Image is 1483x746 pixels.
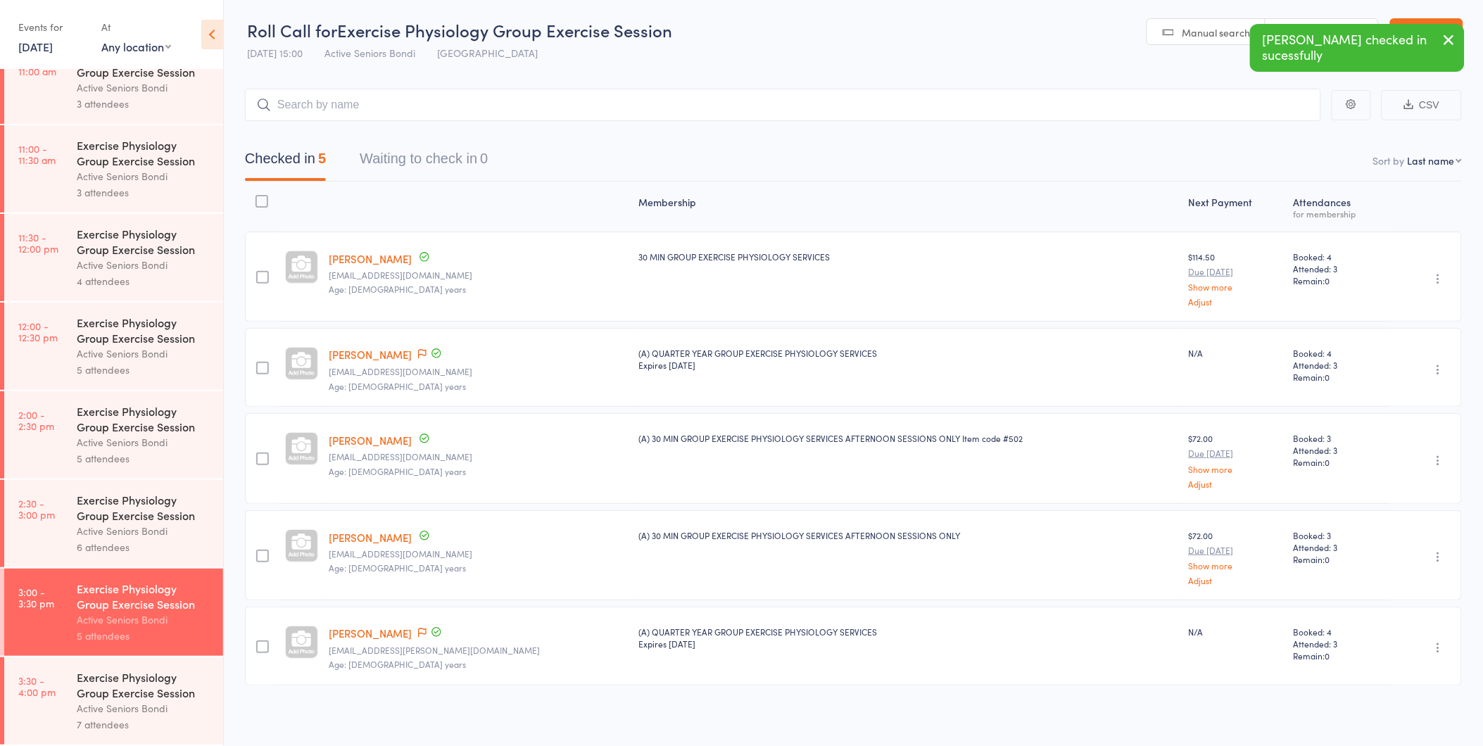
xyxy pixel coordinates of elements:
[77,273,211,289] div: 4 attendees
[1293,444,1384,456] span: Attended: 3
[329,433,412,448] a: [PERSON_NAME]
[1189,432,1282,488] div: $72.00
[1189,464,1282,474] a: Show more
[18,498,55,520] time: 2:30 - 3:00 pm
[18,320,58,343] time: 12:00 - 12:30 pm
[4,303,223,390] a: 12:00 -12:30 pmExercise Physiology Group Exercise SessionActive Seniors Bondi5 attendees
[1293,263,1384,274] span: Attended: 3
[638,529,1178,541] div: (A) 30 MIN GROUP EXERCISE PHYSIOLOGY SERVICES AFTERNOON SESSIONS ONLY
[1293,529,1384,541] span: Booked: 3
[1373,153,1405,167] label: Sort by
[1293,456,1384,468] span: Remain:
[77,257,211,273] div: Active Seniors Bondi
[1293,209,1384,218] div: for membership
[4,125,223,213] a: 11:00 -11:30 amExercise Physiology Group Exercise SessionActive Seniors Bondi3 attendees
[1189,448,1282,458] small: Due [DATE]
[638,347,1178,371] div: (A) QUARTER YEAR GROUP EXERCISE PHYSIOLOGY SERVICES
[77,80,211,96] div: Active Seniors Bondi
[1325,456,1330,468] span: 0
[638,626,1178,650] div: (A) QUARTER YEAR GROUP EXERCISE PHYSIOLOGY SERVICES
[1183,188,1288,225] div: Next Payment
[18,232,58,254] time: 11:30 - 12:00 pm
[77,450,211,467] div: 5 attendees
[77,168,211,184] div: Active Seniors Bondi
[1189,545,1282,555] small: Due [DATE]
[77,403,211,434] div: Exercise Physiology Group Exercise Session
[329,347,412,362] a: [PERSON_NAME]
[245,144,326,181] button: Checked in5
[77,226,211,257] div: Exercise Physiology Group Exercise Session
[77,184,211,201] div: 3 attendees
[18,586,54,609] time: 3:00 - 3:30 pm
[329,452,627,462] small: jackros@optusnet.com.au
[337,18,672,42] span: Exercise Physiology Group Exercise Session
[1325,650,1330,662] span: 0
[1293,432,1384,444] span: Booked: 3
[18,39,53,54] a: [DATE]
[329,530,412,545] a: [PERSON_NAME]
[1287,188,1390,225] div: Atten­dances
[638,251,1178,263] div: 30 MIN GROUP EXERCISE PHYSIOLOGY SERVICES
[633,188,1183,225] div: Membership
[77,612,211,628] div: Active Seniors Bondi
[18,54,56,77] time: 10:30 - 11:00 am
[480,151,488,166] div: 0
[1325,274,1330,286] span: 0
[4,391,223,479] a: 2:00 -2:30 pmExercise Physiology Group Exercise SessionActive Seniors Bondi5 attendees
[1325,371,1330,383] span: 0
[77,492,211,523] div: Exercise Physiology Group Exercise Session
[247,18,337,42] span: Roll Call for
[329,380,467,392] span: Age: [DEMOGRAPHIC_DATA] years
[324,46,415,60] span: Active Seniors Bondi
[1293,638,1384,650] span: Attended: 3
[318,151,326,166] div: 5
[1293,650,1384,662] span: Remain:
[4,37,223,124] a: 10:30 -11:00 amExercise Physiology Group Exercise SessionActive Seniors Bondi3 attendees
[77,96,211,112] div: 3 attendees
[1189,267,1282,277] small: Due [DATE]
[329,367,627,377] small: malmiller666@gmail.com
[638,432,1178,444] div: (A) 30 MIN GROUP EXERCISE PHYSIOLOGY SERVICES AFTERNOON SESSIONS ONLY Item code #502
[4,480,223,567] a: 2:30 -3:00 pmExercise Physiology Group Exercise SessionActive Seniors Bondi6 attendees
[1293,274,1384,286] span: Remain:
[77,137,211,168] div: Exercise Physiology Group Exercise Session
[329,283,467,295] span: Age: [DEMOGRAPHIC_DATA] years
[77,315,211,346] div: Exercise Physiology Group Exercise Session
[77,669,211,700] div: Exercise Physiology Group Exercise Session
[77,539,211,555] div: 6 attendees
[1189,251,1282,306] div: $114.50
[77,716,211,733] div: 7 attendees
[77,581,211,612] div: Exercise Physiology Group Exercise Session
[329,658,467,670] span: Age: [DEMOGRAPHIC_DATA] years
[1250,24,1465,72] div: [PERSON_NAME] checked in sucessfully
[1189,347,1282,359] div: N/A
[329,645,627,655] small: eytan.udovich@gmail.com
[1382,90,1462,120] button: CSV
[1325,553,1330,565] span: 0
[247,46,303,60] span: [DATE] 15:00
[360,144,488,181] button: Waiting to check in0
[437,46,538,60] span: [GEOGRAPHIC_DATA]
[329,626,412,640] a: [PERSON_NAME]
[329,270,627,280] small: keburke@windeyerchambers.com.au
[1189,626,1282,638] div: N/A
[4,569,223,656] a: 3:00 -3:30 pmExercise Physiology Group Exercise SessionActive Seniors Bondi5 attendees
[1189,561,1282,570] a: Show more
[638,638,1178,650] div: Expires [DATE]
[77,523,211,539] div: Active Seniors Bondi
[1189,576,1282,585] a: Adjust
[245,89,1321,121] input: Search by name
[77,628,211,644] div: 5 attendees
[101,39,171,54] div: Any location
[329,251,412,266] a: [PERSON_NAME]
[329,465,467,477] span: Age: [DEMOGRAPHIC_DATA] years
[1293,251,1384,263] span: Booked: 4
[1293,553,1384,565] span: Remain:
[1189,529,1282,585] div: $72.00
[77,434,211,450] div: Active Seniors Bondi
[1293,359,1384,371] span: Attended: 3
[1293,626,1384,638] span: Booked: 4
[329,562,467,574] span: Age: [DEMOGRAPHIC_DATA] years
[1189,479,1282,488] a: Adjust
[4,214,223,301] a: 11:30 -12:00 pmExercise Physiology Group Exercise SessionActive Seniors Bondi4 attendees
